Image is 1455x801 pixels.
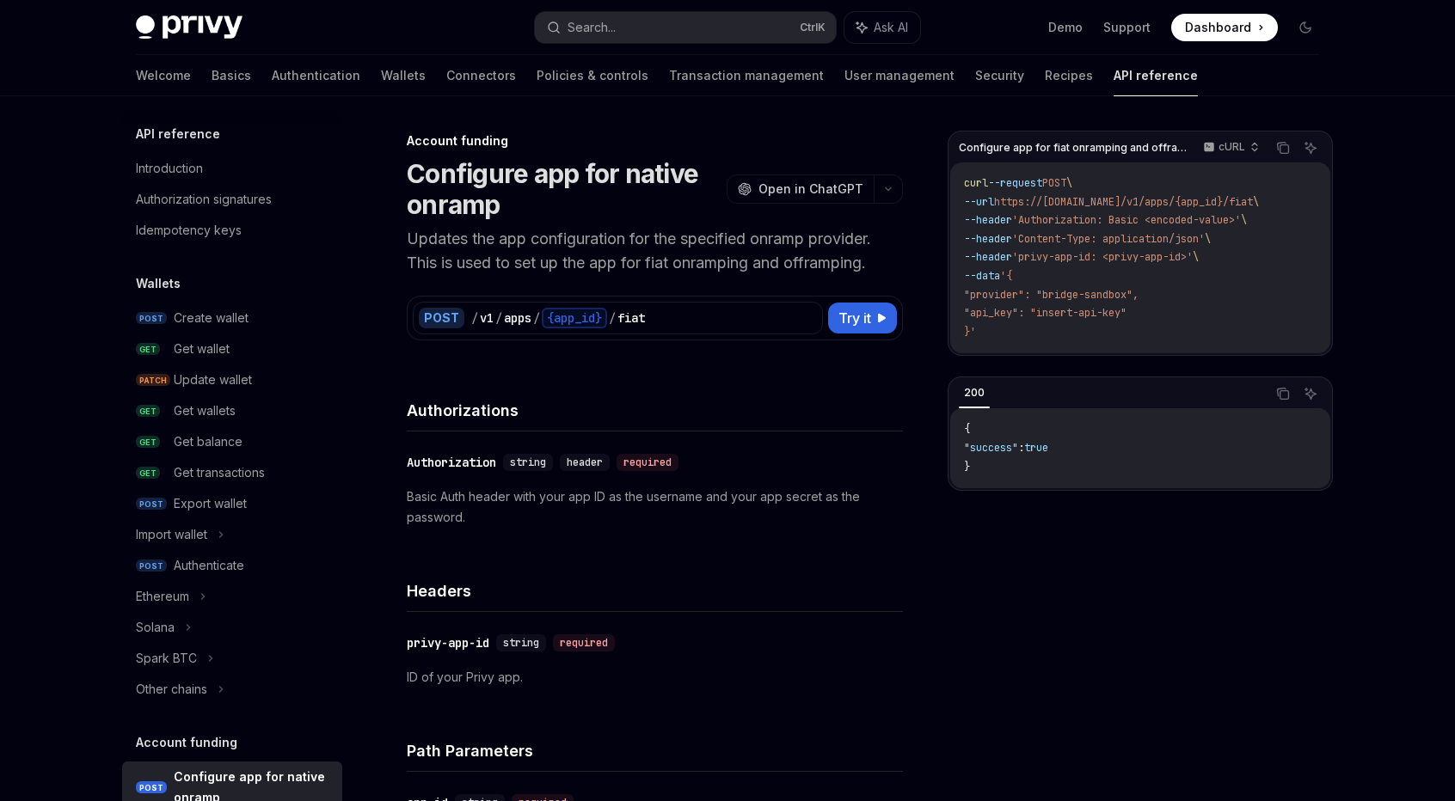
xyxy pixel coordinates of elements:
div: / [471,309,478,327]
div: / [609,309,616,327]
img: dark logo [136,15,242,40]
a: GETGet wallet [122,333,342,364]
a: POSTExport wallet [122,488,342,519]
span: --header [964,213,1012,227]
div: Ethereum [136,586,189,607]
div: / [495,309,502,327]
h5: API reference [136,124,220,144]
span: \ [1205,232,1211,246]
a: Authorization signatures [122,184,342,215]
a: API reference [1114,55,1198,96]
a: Introduction [122,153,342,184]
span: string [503,636,539,650]
div: Get transactions [174,462,265,483]
a: Security [975,55,1024,96]
button: Toggle dark mode [1292,14,1319,41]
span: PATCH [136,374,170,387]
div: apps [504,309,531,327]
div: Get wallets [174,400,236,421]
span: https://[DOMAIN_NAME]/v1/apps/{app_id}/fiat [994,195,1253,209]
div: Authenticate [174,555,244,576]
div: Idempotency keys [136,220,242,241]
span: GET [136,343,160,356]
span: Dashboard [1185,19,1251,36]
a: Idempotency keys [122,215,342,246]
span: }' [964,325,976,339]
span: "provider": "bridge-sandbox", [964,288,1139,302]
div: Get wallet [174,339,230,359]
span: GET [136,436,160,449]
a: Authentication [272,55,360,96]
span: POST [136,498,167,511]
span: true [1024,441,1048,455]
span: \ [1066,176,1072,190]
span: POST [1042,176,1066,190]
button: Try it [828,303,897,333]
a: Demo [1048,19,1083,36]
div: Other chains [136,679,207,700]
h4: Headers [407,579,903,602]
div: Export wallet [174,493,247,514]
div: required [553,634,615,651]
div: Spark BTC [136,648,197,669]
div: Introduction [136,158,203,179]
span: "success" [964,441,1018,455]
div: 200 [959,382,990,403]
span: : [1018,441,1024,455]
span: } [964,460,970,474]
span: \ [1253,195,1259,209]
a: GETGet transactions [122,457,342,488]
p: cURL [1219,140,1245,154]
h5: Account funding [136,732,237,753]
span: --data [964,269,1000,283]
span: \ [1193,250,1199,264]
span: string [510,456,546,469]
span: POST [136,312,167,325]
div: Search... [568,17,616,38]
span: Ask AI [874,19,908,36]
h5: Wallets [136,273,181,294]
a: Transaction management [669,55,824,96]
div: privy-app-id [407,634,489,651]
a: GETGet balance [122,426,342,457]
span: POST [136,781,167,794]
span: Open in ChatGPT [758,180,863,198]
span: header [567,456,603,469]
a: Dashboard [1171,14,1278,41]
span: Configure app for fiat onramping and offramping. [959,141,1187,155]
span: curl [964,176,988,190]
button: cURL [1194,133,1267,162]
a: Welcome [136,55,191,96]
span: GET [136,405,160,418]
span: 'Content-Type: application/json' [1012,232,1205,246]
span: GET [136,467,160,480]
div: Update wallet [174,370,252,390]
a: Policies & controls [537,55,648,96]
a: POSTCreate wallet [122,303,342,333]
span: --header [964,250,1012,264]
button: Copy the contents from the code block [1272,382,1294,405]
h4: Path Parameters [407,739,903,762]
div: Import wallet [136,524,207,545]
span: { [964,422,970,436]
div: v1 [480,309,494,327]
p: ID of your Privy app. [407,667,903,688]
span: 'privy-app-id: <privy-app-id>' [1012,250,1193,264]
button: Open in ChatGPT [727,174,874,204]
a: Recipes [1045,55,1093,96]
div: required [617,454,678,471]
div: / [533,309,540,327]
a: Connectors [446,55,516,96]
button: Ask AI [844,12,920,43]
div: Solana [136,617,175,638]
div: {app_id} [542,308,607,328]
a: Basics [212,55,251,96]
button: Ask AI [1299,137,1322,159]
div: Get balance [174,431,242,452]
a: POSTAuthenticate [122,550,342,581]
span: '{ [1000,269,1012,283]
button: Copy the contents from the code block [1272,137,1294,159]
button: Ask AI [1299,382,1322,405]
span: --request [988,176,1042,190]
span: Try it [838,308,871,328]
